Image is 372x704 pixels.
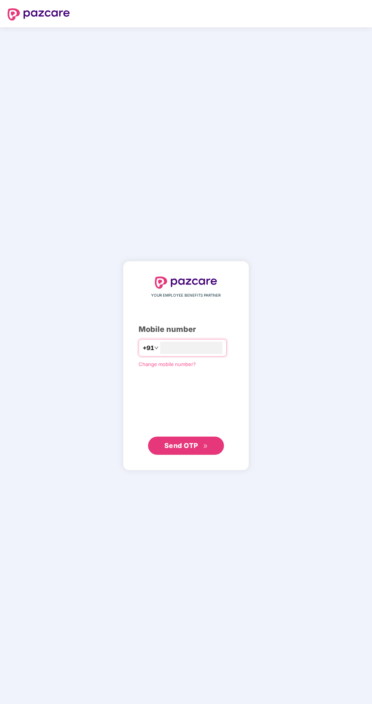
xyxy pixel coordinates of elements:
[139,324,233,335] div: Mobile number
[151,292,221,299] span: YOUR EMPLOYEE BENEFITS PARTNER
[164,442,198,449] span: Send OTP
[154,346,159,350] span: down
[8,8,70,20] img: logo
[155,277,217,289] img: logo
[139,361,196,367] a: Change mobile number?
[148,437,224,455] button: Send OTPdouble-right
[203,444,208,449] span: double-right
[143,343,154,353] span: +91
